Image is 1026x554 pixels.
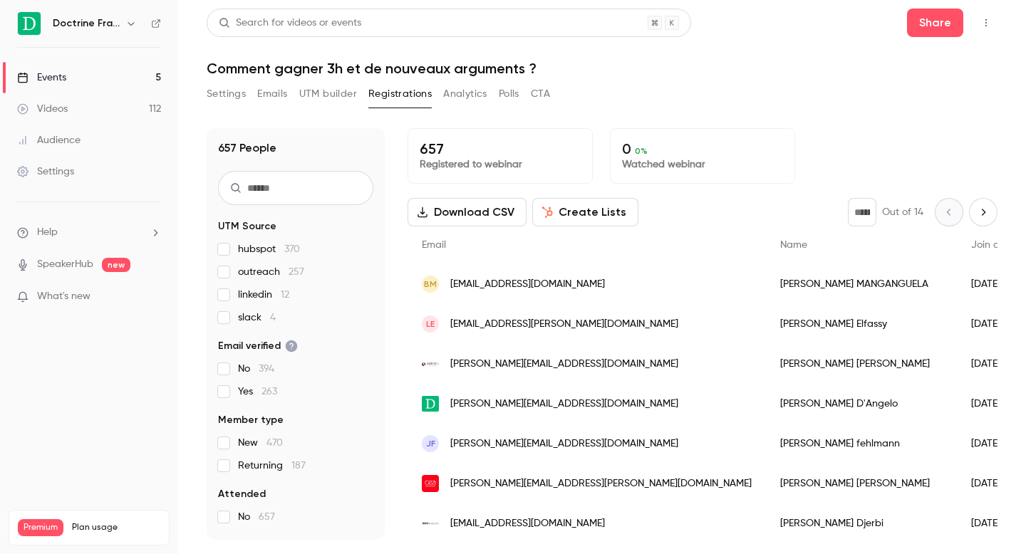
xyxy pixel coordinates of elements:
span: [EMAIL_ADDRESS][DOMAIN_NAME] [450,516,605,531]
p: 0 [622,140,783,157]
span: [PERSON_NAME][EMAIL_ADDRESS][DOMAIN_NAME] [450,437,678,451]
iframe: Noticeable Trigger [144,291,161,303]
span: Join date [971,240,1015,250]
button: Settings [207,83,246,105]
span: Attended [218,487,266,501]
span: new [102,258,130,272]
span: What's new [37,289,90,304]
div: [PERSON_NAME] Djerbi [766,503,957,543]
span: New [238,436,283,450]
a: SpeakerHub [37,257,93,272]
span: 0 % [635,146,648,156]
h6: Doctrine France [53,16,120,31]
span: 12 [281,290,289,300]
span: [PERSON_NAME][EMAIL_ADDRESS][DOMAIN_NAME] [450,397,678,412]
img: bmhavocats.com [422,515,439,532]
span: Premium [18,519,63,536]
button: Emails [257,83,287,105]
span: [PERSON_NAME][EMAIL_ADDRESS][DOMAIN_NAME] [450,357,678,372]
div: [PERSON_NAME] MANGANGUELA [766,264,957,304]
h1: 657 People [218,140,276,157]
h1: Comment gagner 3h et de nouveaux arguments ? [207,60,997,77]
span: 657 [259,512,275,522]
div: [PERSON_NAME] [PERSON_NAME] [766,464,957,503]
span: Help [37,225,58,240]
span: [EMAIL_ADDRESS][DOMAIN_NAME] [450,277,605,292]
span: slack [238,310,276,325]
span: UTM Source [218,219,276,234]
span: Email [422,240,446,250]
span: 470 [266,438,283,448]
span: 257 [289,267,304,277]
div: Audience [17,133,81,147]
div: Videos [17,102,68,116]
img: adicea-avocats.fr [422,362,439,366]
span: jf [426,437,435,450]
li: help-dropdown-opener [17,225,161,240]
span: 394 [259,364,274,374]
p: 657 [420,140,581,157]
span: Name [780,240,807,250]
span: 187 [291,461,306,471]
button: Download CSV [408,198,527,226]
button: Create Lists [532,198,638,226]
span: Plan usage [72,522,160,533]
img: cea.fr [422,475,439,492]
img: doctrine.fr [422,396,439,412]
span: 370 [284,244,300,254]
span: [EMAIL_ADDRESS][PERSON_NAME][DOMAIN_NAME] [450,317,678,332]
div: [PERSON_NAME] [PERSON_NAME] [766,344,957,384]
span: linkedin [238,288,289,302]
div: Search for videos or events [219,16,361,31]
span: [PERSON_NAME][EMAIL_ADDRESS][PERSON_NAME][DOMAIN_NAME] [450,476,752,491]
span: Email verified [218,339,298,353]
div: Events [17,70,66,85]
span: 263 [261,387,277,397]
span: Member type [218,413,284,427]
span: Returning [238,459,306,473]
button: Polls [499,83,519,105]
button: Registrations [368,83,432,105]
div: [PERSON_NAME] D'Angelo [766,384,957,424]
p: Registered to webinar [420,157,581,172]
p: Out of 14 [882,205,923,219]
div: Settings [17,164,74,179]
span: BM [424,278,437,291]
button: Next page [969,198,997,226]
span: Yes [238,385,277,399]
span: No [238,510,275,524]
span: No [238,362,274,376]
span: outreach [238,265,304,279]
button: UTM builder [299,83,357,105]
button: CTA [531,83,550,105]
p: Watched webinar [622,157,783,172]
div: [PERSON_NAME] fehlmann [766,424,957,464]
span: Views [218,538,246,553]
img: Doctrine France [18,12,41,35]
div: [PERSON_NAME] Elfassy [766,304,957,344]
span: 4 [270,313,276,323]
button: Analytics [443,83,487,105]
span: hubspot [238,242,300,256]
button: Share [907,9,963,37]
span: LE [426,318,435,330]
